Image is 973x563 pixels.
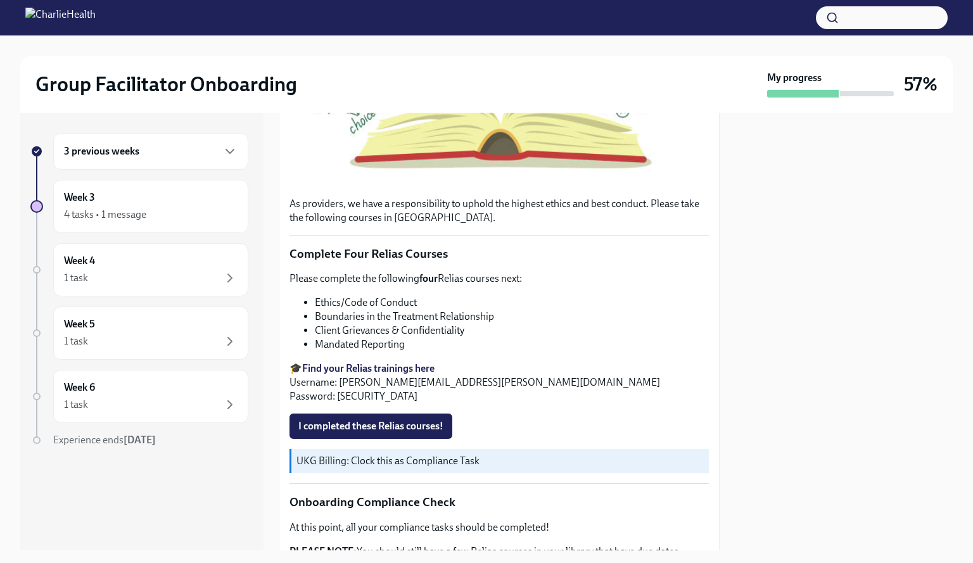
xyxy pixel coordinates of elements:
strong: [DATE] [124,434,156,446]
h6: Week 6 [64,381,95,395]
p: Complete Four Relias Courses [289,246,709,262]
li: Boundaries in the Treatment Relationship [315,310,709,324]
li: Mandated Reporting [315,338,709,351]
p: UKG Billing: Clock this as Compliance Task [296,454,704,468]
strong: four [419,272,438,284]
a: Week 41 task [30,243,248,296]
h6: Week 3 [64,191,95,205]
p: Please complete the following Relias courses next: [289,272,709,286]
img: CharlieHealth [25,8,96,28]
p: As providers, we have a responsibility to uphold the highest ethics and best conduct. Please take... [289,197,709,225]
div: 1 task [64,334,88,348]
strong: PLEASE NOTE: [289,545,357,557]
div: 3 previous weeks [53,133,248,170]
li: Client Grievances & Confidentiality [315,324,709,338]
a: Week 61 task [30,370,248,423]
div: 4 tasks • 1 message [64,208,146,222]
button: I completed these Relias courses! [289,414,452,439]
span: Experience ends [53,434,156,446]
h6: 3 previous weeks [64,144,139,158]
a: Week 51 task [30,307,248,360]
a: Week 34 tasks • 1 message [30,180,248,233]
h3: 57% [904,73,938,96]
a: Find your Relias trainings here [302,362,435,374]
p: 🎓 Username: [PERSON_NAME][EMAIL_ADDRESS][PERSON_NAME][DOMAIN_NAME] Password: [SECURITY_DATA] [289,362,709,403]
li: Ethics/Code of Conduct [315,296,709,310]
strong: My progress [767,71,822,85]
p: Onboarding Compliance Check [289,494,709,510]
h6: Week 4 [64,254,95,268]
h2: Group Facilitator Onboarding [35,72,297,97]
div: 1 task [64,398,88,412]
span: I completed these Relias courses! [298,420,443,433]
div: 1 task [64,271,88,285]
p: At this point, all your compliance tasks should be completed! [289,521,709,535]
h6: Week 5 [64,317,95,331]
